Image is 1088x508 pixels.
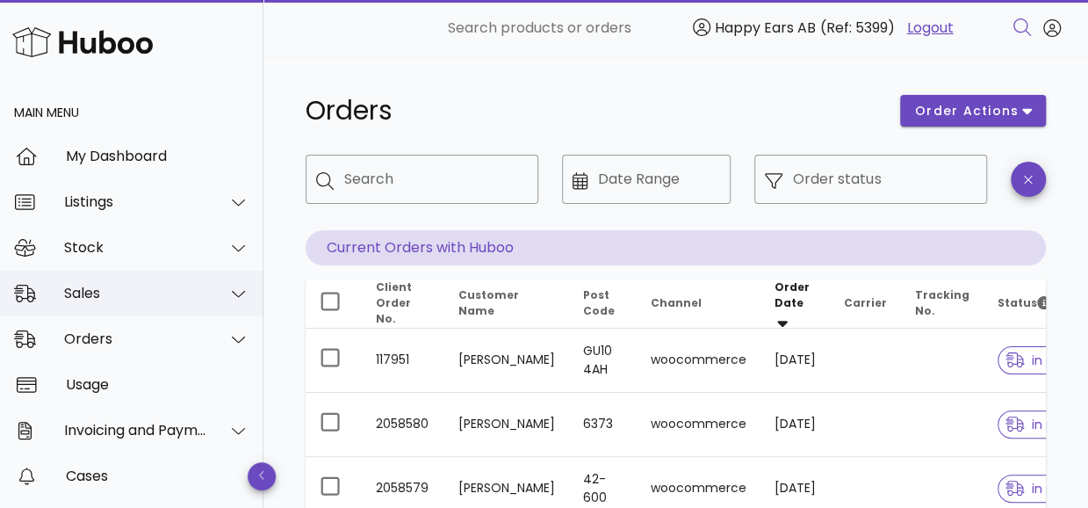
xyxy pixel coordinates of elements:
[458,287,519,318] span: Customer Name
[444,279,569,329] th: Customer Name
[569,329,637,393] td: GU10 4AH
[914,102,1020,120] span: order actions
[444,393,569,457] td: [PERSON_NAME]
[66,468,249,484] div: Cases
[444,329,569,393] td: [PERSON_NAME]
[376,279,412,326] span: Client Order No.
[362,329,444,393] td: 117951
[775,279,810,310] span: Order Date
[637,393,760,457] td: woocommerce
[637,279,760,329] th: Channel
[915,287,969,318] span: Tracking No.
[12,23,153,61] img: Huboo Logo
[66,376,249,393] div: Usage
[64,285,207,301] div: Sales
[362,393,444,457] td: 2058580
[844,295,887,310] span: Carrier
[569,279,637,329] th: Post Code
[998,295,1050,310] span: Status
[64,193,207,210] div: Listings
[760,329,830,393] td: [DATE]
[64,330,207,347] div: Orders
[907,18,954,39] a: Logout
[760,279,830,329] th: Order Date: Sorted descending. Activate to remove sorting.
[583,287,615,318] span: Post Code
[651,295,702,310] span: Channel
[715,18,816,38] span: Happy Ears AB
[901,279,984,329] th: Tracking No.
[760,393,830,457] td: [DATE]
[569,393,637,457] td: 6373
[900,95,1046,127] button: order actions
[64,422,207,439] div: Invoicing and Payments
[362,279,444,329] th: Client Order No.
[306,230,1046,265] p: Current Orders with Huboo
[64,239,207,256] div: Stock
[830,279,901,329] th: Carrier
[637,329,760,393] td: woocommerce
[820,18,895,38] span: (Ref: 5399)
[66,148,249,164] div: My Dashboard
[306,95,879,127] h1: Orders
